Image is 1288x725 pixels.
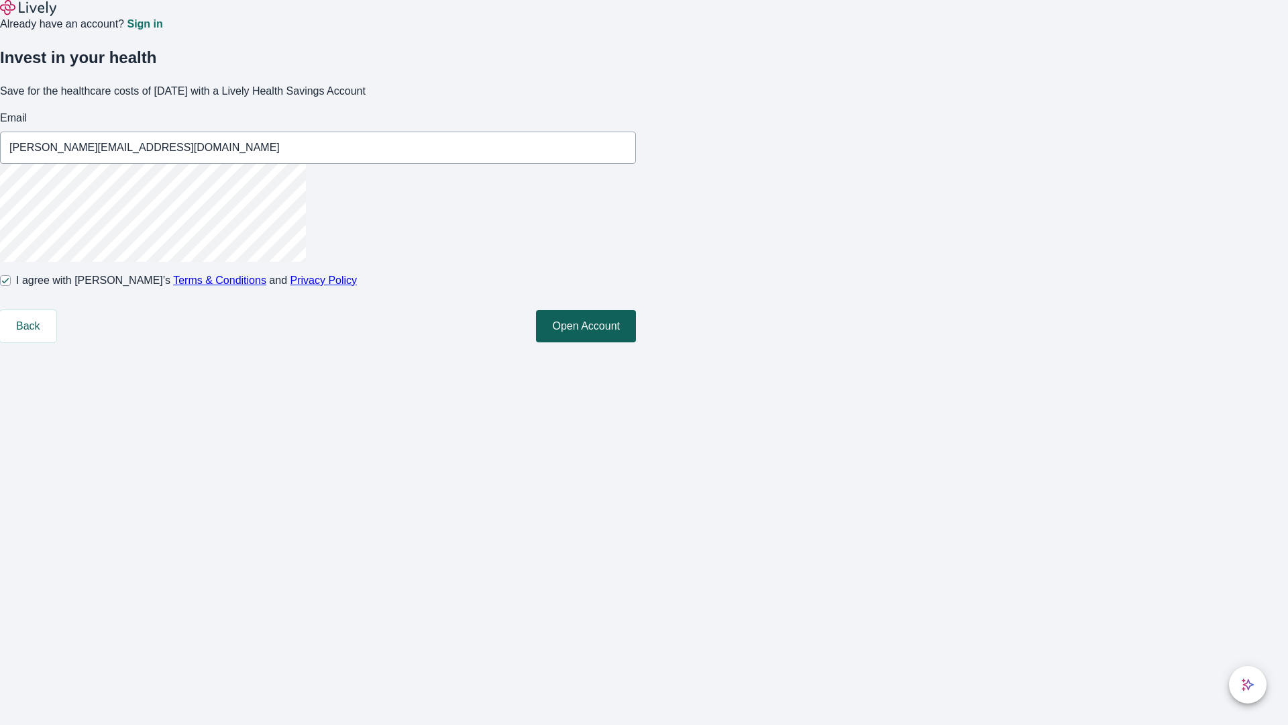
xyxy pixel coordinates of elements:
[173,275,266,286] a: Terms & Conditions
[290,275,358,286] a: Privacy Policy
[16,273,357,289] span: I agree with [PERSON_NAME]’s and
[1229,666,1267,704] button: chat
[536,310,636,342] button: Open Account
[127,19,162,30] a: Sign in
[1241,678,1254,691] svg: Lively AI Assistant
